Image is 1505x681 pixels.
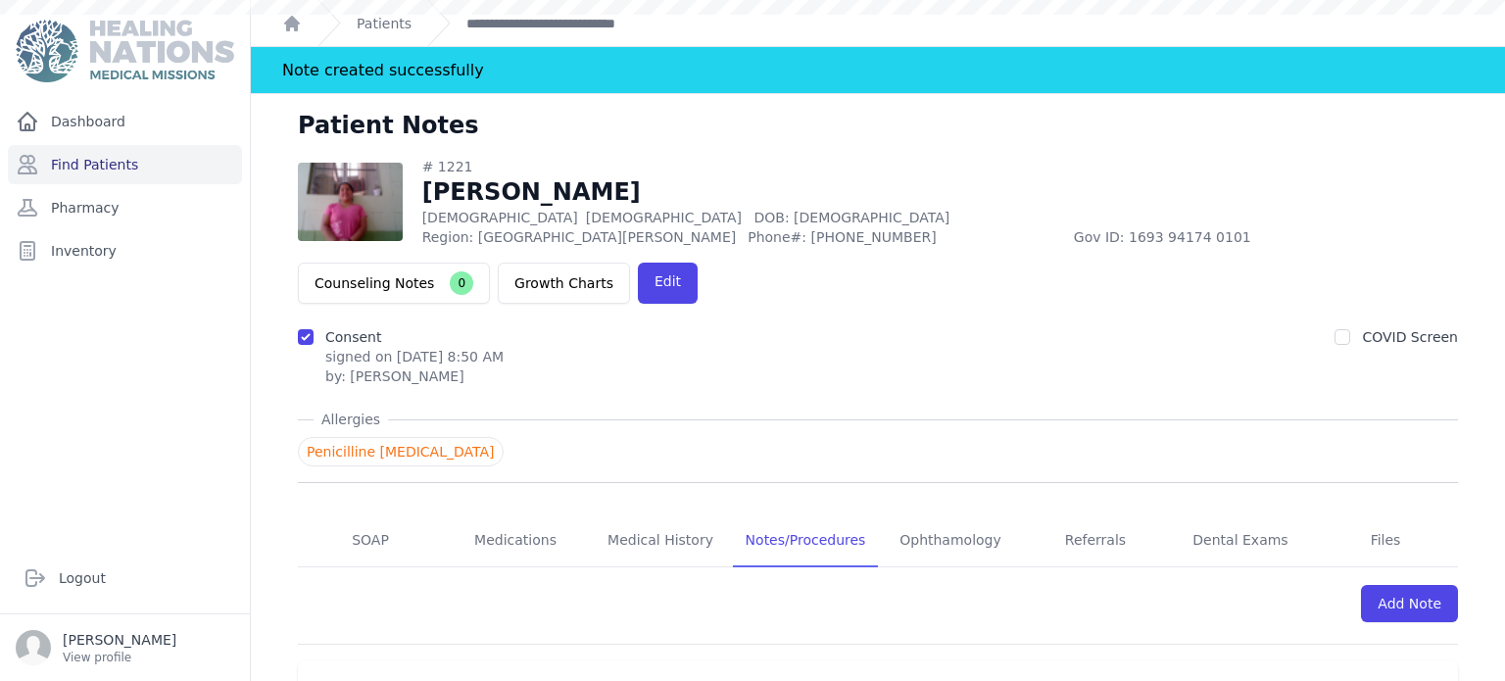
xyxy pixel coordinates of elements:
p: signed on [DATE] 8:50 AM [325,347,504,366]
span: Region: [GEOGRAPHIC_DATA][PERSON_NAME] [422,227,737,247]
h1: [PERSON_NAME] [422,176,1400,208]
a: Logout [16,559,234,598]
a: Dashboard [8,102,242,141]
a: Notes/Procedures [733,514,878,567]
a: Inventory [8,231,242,270]
span: Penicilline [MEDICAL_DATA] [298,437,504,466]
nav: Tabs [298,514,1458,567]
p: View profile [63,650,176,665]
a: Find Patients [8,145,242,184]
p: [PERSON_NAME] [63,630,176,650]
span: Phone#: [PHONE_NUMBER] [748,227,1062,247]
a: Dental Exams [1168,514,1313,567]
a: SOAP [298,514,443,567]
a: Files [1313,514,1458,567]
a: Pharmacy [8,188,242,227]
div: Note created successfully [282,47,484,93]
a: Referrals [1023,514,1168,567]
a: Patients [357,14,412,33]
a: Medications [443,514,588,567]
div: by: [PERSON_NAME] [325,366,504,386]
p: [DEMOGRAPHIC_DATA] [422,208,1400,227]
span: DOB: [DEMOGRAPHIC_DATA] [753,210,949,225]
div: # 1221 [422,157,1400,176]
span: Gov ID: 1693 94174 0101 [1074,227,1400,247]
a: Add Note [1361,585,1458,622]
label: Consent [325,329,381,345]
a: Edit [638,263,698,304]
h1: Patient Notes [298,110,479,141]
a: [PERSON_NAME] View profile [16,630,234,665]
label: COVID Screen [1362,329,1458,345]
span: 0 [450,271,473,295]
a: Ophthamology [878,514,1023,567]
span: [DEMOGRAPHIC_DATA] [586,210,742,225]
a: Growth Charts [498,263,630,304]
img: B4QaFrjLdOoWAAAAJXRFWHRkYXRlOmNyZWF0ZQAyMDI0LTAxLTEyVDE5OjA3OjA3KzAwOjAwujhV4wAAACV0RVh0ZGF0ZTptb... [298,163,403,241]
a: Medical History [588,514,733,567]
div: Notification [251,47,1505,94]
img: Medical Missions EMR [16,20,233,82]
span: Allergies [314,410,388,429]
button: Counseling Notes0 [298,263,490,304]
